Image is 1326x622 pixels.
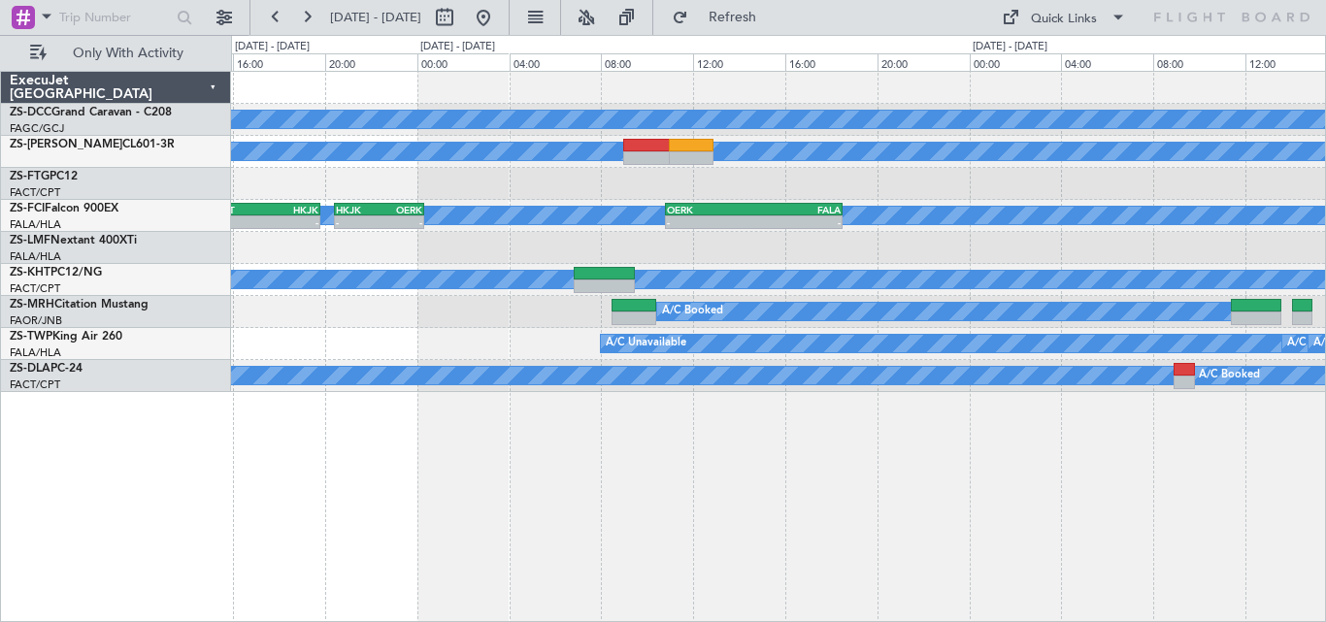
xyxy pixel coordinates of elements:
a: FACT/CPT [10,281,60,296]
div: 08:00 [601,53,693,71]
div: 16:00 [233,53,325,71]
span: ZS-FCI [10,203,45,214]
span: ZS-DCC [10,107,51,118]
button: Refresh [663,2,779,33]
div: 00:00 [417,53,510,71]
a: ZS-DLAPC-24 [10,363,83,375]
button: Only With Activity [21,38,211,69]
span: [DATE] - [DATE] [330,9,421,26]
div: HKJK [336,204,380,215]
div: A/C Booked [1199,361,1260,390]
div: [DATE] - [DATE] [235,39,310,55]
a: ZS-TWPKing Air 260 [10,331,122,343]
span: ZS-MRH [10,299,54,311]
div: - [379,216,422,228]
span: ZS-[PERSON_NAME] [10,139,122,150]
a: FAGC/GCJ [10,121,64,136]
a: FACT/CPT [10,377,60,392]
a: ZS-DCCGrand Caravan - C208 [10,107,172,118]
div: [DATE] - [DATE] [973,39,1047,55]
span: ZS-TWP [10,331,52,343]
div: 16:00 [785,53,878,71]
button: Quick Links [992,2,1136,33]
div: OERK [667,204,753,215]
a: FAOR/JNB [10,313,62,328]
a: FALA/HLA [10,217,61,232]
a: ZS-FCIFalcon 900EX [10,203,118,214]
a: ZS-MRHCitation Mustang [10,299,149,311]
span: Refresh [692,11,774,24]
a: ZS-FTGPC12 [10,171,78,182]
div: Quick Links [1031,10,1097,29]
div: 20:00 [878,53,970,71]
div: 08:00 [1153,53,1245,71]
span: ZS-DLA [10,363,50,375]
div: A/C Unavailable [606,329,686,358]
div: 04:00 [510,53,602,71]
a: FALA/HLA [10,345,61,360]
a: FALA/HLA [10,249,61,264]
span: ZS-LMF [10,235,50,246]
input: Trip Number [59,3,171,32]
div: - [211,216,265,228]
a: ZS-LMFNextant 400XTi [10,235,137,246]
span: Only With Activity [50,47,205,60]
a: ZS-[PERSON_NAME]CL601-3R [10,139,175,150]
span: ZS-KHT [10,267,50,278]
div: - [265,216,319,228]
div: 12:00 [693,53,785,71]
a: FACT/CPT [10,185,60,200]
div: 00:00 [970,53,1062,71]
div: - [667,216,753,228]
div: FALA [754,204,841,215]
div: HKJK [265,204,319,215]
div: - [754,216,841,228]
span: ZS-FTG [10,171,50,182]
a: ZS-KHTPC12/NG [10,267,102,278]
div: A/C Booked [662,297,723,326]
div: 20:00 [325,53,417,71]
div: OERK [379,204,422,215]
div: - [336,216,380,228]
div: FACT [211,204,265,215]
div: 04:00 [1061,53,1153,71]
div: [DATE] - [DATE] [420,39,495,55]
